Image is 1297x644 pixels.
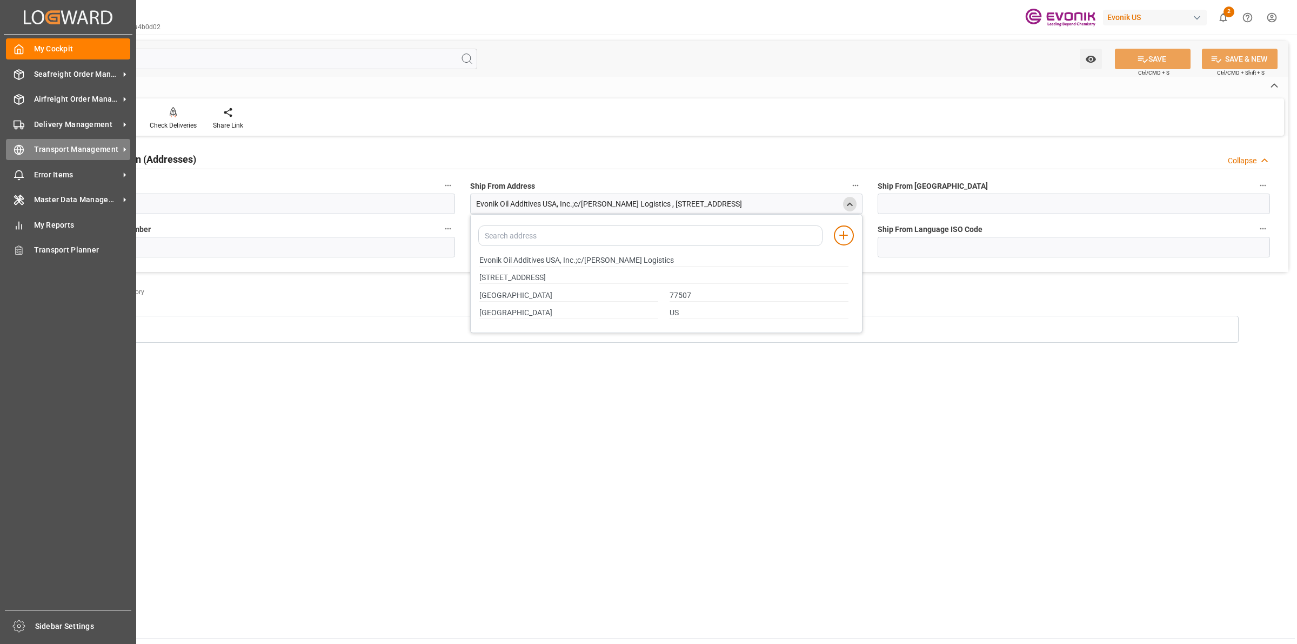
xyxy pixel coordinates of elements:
[479,307,658,319] input: State
[848,178,863,192] button: Ship From Address
[1256,178,1270,192] button: Ship From [GEOGRAPHIC_DATA]
[479,290,658,302] input: City
[34,220,131,231] span: My Reports
[150,121,197,130] div: Check Deliveries
[34,119,119,130] span: Delivery Management
[34,169,119,181] span: Error Items
[878,224,982,235] span: Ship From Language ISO Code
[1080,49,1102,69] button: open menu
[1103,7,1211,28] button: Evonik US
[213,121,243,130] div: Share Link
[34,244,131,256] span: Transport Planner
[6,240,130,261] a: Transport Planner
[34,43,131,55] span: My Cockpit
[1224,6,1234,17] span: 2
[1103,10,1207,25] div: Evonik US
[478,225,823,246] input: Search address
[35,621,132,632] span: Sidebar Settings
[1228,155,1256,167] div: Collapse
[34,144,119,155] span: Transport Management
[34,69,119,80] span: Seafreight Order Management
[1256,222,1270,236] button: Ship From Language ISO Code
[1202,49,1278,69] button: SAVE & NEW
[843,197,857,211] div: close menu
[670,307,848,319] input: Country
[479,272,848,284] input: Street
[6,214,130,235] a: My Reports
[1217,69,1265,77] span: Ctrl/CMD + Shift + S
[1138,69,1169,77] span: Ctrl/CMD + S
[1025,8,1095,27] img: Evonik-brand-mark-Deep-Purple-RGB.jpeg_1700498283.jpeg
[470,181,535,192] span: Ship From Address
[1211,5,1235,30] button: show 2 new notifications
[34,94,119,105] span: Airfreight Order Management
[1235,5,1260,30] button: Help Center
[50,49,477,69] input: Search Fields
[476,198,742,210] div: Evonik Oil Additives USA, Inc.;c/[PERSON_NAME] Logistics , [STREET_ADDRESS]
[441,178,455,192] button: Ship From Partner ID
[670,290,848,302] input: Zip Code
[479,255,848,267] input: Name
[34,194,119,205] span: Master Data Management
[878,181,988,192] span: Ship From [GEOGRAPHIC_DATA]
[441,222,455,236] button: Ship From Phone Number
[6,38,130,59] a: My Cockpit
[1115,49,1191,69] button: SAVE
